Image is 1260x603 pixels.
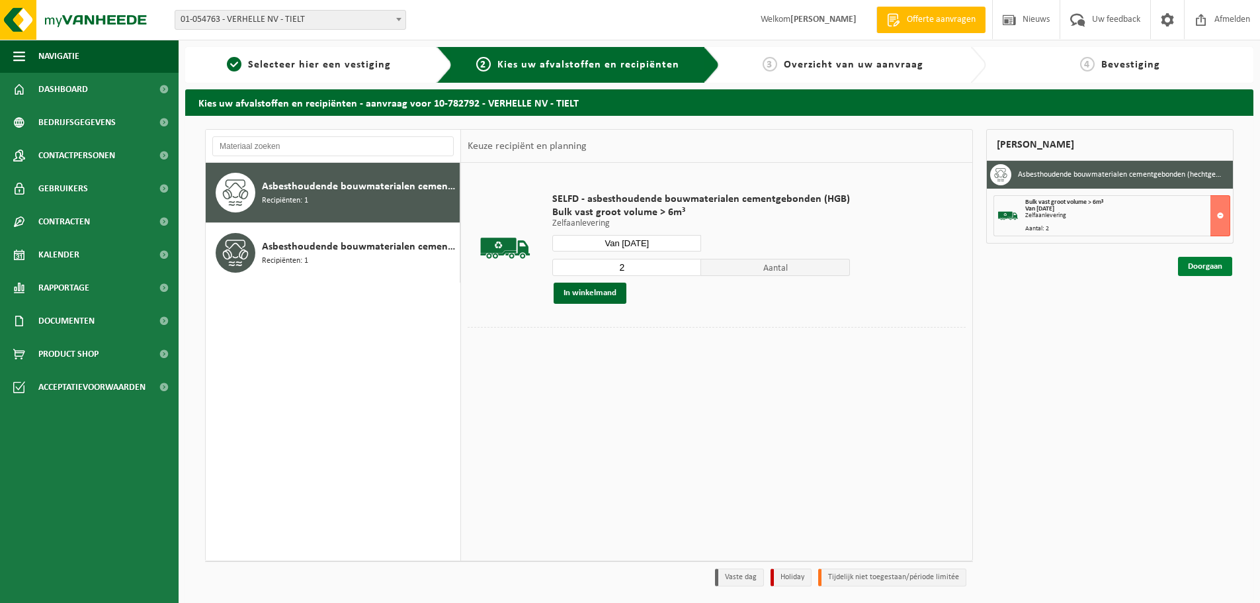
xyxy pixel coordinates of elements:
[461,130,593,163] div: Keuze recipiënt en planning
[818,569,966,586] li: Tijdelijk niet toegestaan/période limitée
[262,239,456,255] span: Asbesthoudende bouwmaterialen cementgebonden met isolatie(hechtgebonden)
[876,7,986,33] a: Offerte aanvragen
[38,338,99,371] span: Product Shop
[715,569,764,586] li: Vaste dag
[1101,60,1160,70] span: Bevestiging
[1018,164,1223,185] h3: Asbesthoudende bouwmaterialen cementgebonden (hechtgebonden)
[986,129,1234,161] div: [PERSON_NAME]
[185,89,1253,115] h2: Kies uw afvalstoffen en recipiënten - aanvraag voor 10-782792 - VERHELLE NV - TIELT
[38,106,116,139] span: Bedrijfsgegevens
[552,235,701,252] input: Selecteer datum
[38,304,95,338] span: Documenten
[262,195,308,207] span: Recipiënten: 1
[476,57,491,71] span: 2
[175,11,405,29] span: 01-054763 - VERHELLE NV - TIELT
[206,163,460,223] button: Asbesthoudende bouwmaterialen cementgebonden (hechtgebonden) Recipiënten: 1
[212,136,454,156] input: Materiaal zoeken
[262,179,456,195] span: Asbesthoudende bouwmaterialen cementgebonden (hechtgebonden)
[38,73,88,106] span: Dashboard
[1025,205,1054,212] strong: Van [DATE]
[38,172,88,205] span: Gebruikers
[790,15,857,24] strong: [PERSON_NAME]
[701,259,850,276] span: Aantal
[903,13,979,26] span: Offerte aanvragen
[552,219,850,228] p: Zelfaanlevering
[771,569,812,586] li: Holiday
[552,193,850,206] span: SELFD - asbesthoudende bouwmaterialen cementgebonden (HGB)
[227,57,241,71] span: 1
[763,57,777,71] span: 3
[554,283,626,304] button: In winkelmand
[1025,226,1230,232] div: Aantal: 2
[497,60,679,70] span: Kies uw afvalstoffen en recipiënten
[38,271,89,304] span: Rapportage
[1178,257,1232,276] a: Doorgaan
[1025,212,1230,219] div: Zelfaanlevering
[38,139,115,172] span: Contactpersonen
[206,223,460,283] button: Asbesthoudende bouwmaterialen cementgebonden met isolatie(hechtgebonden) Recipiënten: 1
[262,255,308,267] span: Recipiënten: 1
[38,205,90,238] span: Contracten
[38,371,146,404] span: Acceptatievoorwaarden
[784,60,923,70] span: Overzicht van uw aanvraag
[1025,199,1103,206] span: Bulk vast groot volume > 6m³
[1080,57,1095,71] span: 4
[175,10,406,30] span: 01-054763 - VERHELLE NV - TIELT
[192,57,426,73] a: 1Selecteer hier een vestiging
[38,40,79,73] span: Navigatie
[248,60,391,70] span: Selecteer hier een vestiging
[38,238,79,271] span: Kalender
[552,206,850,219] span: Bulk vast groot volume > 6m³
